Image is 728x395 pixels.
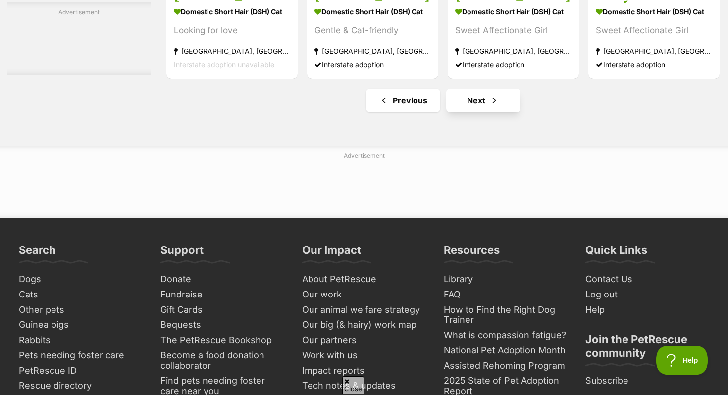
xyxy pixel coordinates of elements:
[156,333,288,348] a: The PetRescue Bookshop
[15,302,147,318] a: Other pets
[7,2,151,75] div: Advertisement
[342,376,364,394] span: Close
[15,363,147,379] a: PetRescue ID
[440,302,572,328] a: How to Find the Right Dog Trainer
[156,287,288,302] a: Fundraise
[455,45,572,58] strong: [GEOGRAPHIC_DATA], [GEOGRAPHIC_DATA]
[440,343,572,358] a: National Pet Adoption Month
[314,45,431,58] strong: [GEOGRAPHIC_DATA], [GEOGRAPHIC_DATA]
[585,332,709,366] h3: Join the PetRescue community
[596,58,712,71] div: Interstate adoption
[596,24,712,37] div: Sweet Affectionate Girl
[298,363,430,379] a: Impact reports
[156,317,288,333] a: Bequests
[446,89,520,112] a: Next page
[455,4,572,19] strong: Domestic Short Hair (DSH) Cat
[15,317,147,333] a: Guinea pigs
[440,287,572,302] a: FAQ
[302,243,361,263] h3: Our Impact
[440,272,572,287] a: Library
[298,333,430,348] a: Our partners
[15,348,147,363] a: Pets needing foster care
[585,243,647,263] h3: Quick Links
[596,4,712,19] strong: Domestic Short Hair (DSH) Cat
[314,58,431,71] div: Interstate adoption
[174,60,274,69] span: Interstate adoption unavailable
[160,243,204,263] h3: Support
[440,328,572,343] a: What is compassion fatigue?
[174,4,290,19] strong: Domestic Short Hair (DSH) Cat
[15,333,147,348] a: Rabbits
[455,24,572,37] div: Sweet Affectionate Girl
[581,302,713,318] a: Help
[156,302,288,318] a: Gift Cards
[298,272,430,287] a: About PetRescue
[298,348,430,363] a: Work with us
[581,287,713,302] a: Log out
[156,272,288,287] a: Donate
[581,373,713,389] a: Subscribe
[366,89,440,112] a: Previous page
[298,317,430,333] a: Our big (& hairy) work map
[656,346,708,375] iframe: Help Scout Beacon - Open
[314,24,431,37] div: Gentle & Cat-friendly
[298,302,430,318] a: Our animal welfare strategy
[174,24,290,37] div: Looking for love
[15,272,147,287] a: Dogs
[15,378,147,394] a: Rescue directory
[314,4,431,19] strong: Domestic Short Hair (DSH) Cat
[581,272,713,287] a: Contact Us
[596,45,712,58] strong: [GEOGRAPHIC_DATA], [GEOGRAPHIC_DATA]
[440,358,572,374] a: Assisted Rehoming Program
[156,348,288,373] a: Become a food donation collaborator
[165,89,721,112] nav: Pagination
[19,243,56,263] h3: Search
[298,287,430,302] a: Our work
[174,45,290,58] strong: [GEOGRAPHIC_DATA], [GEOGRAPHIC_DATA]
[444,243,500,263] h3: Resources
[15,287,147,302] a: Cats
[298,378,430,394] a: Tech notes & updates
[455,58,572,71] div: Interstate adoption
